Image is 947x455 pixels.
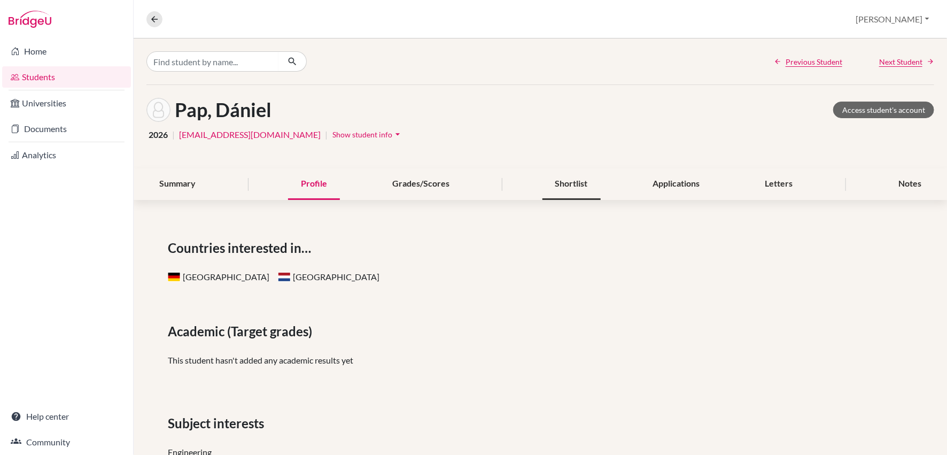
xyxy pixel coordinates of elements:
a: Previous Student [774,56,842,67]
span: | [172,128,175,141]
img: Bridge-U [9,11,51,28]
span: [GEOGRAPHIC_DATA] [278,272,379,282]
a: Students [2,66,131,88]
div: Letters [752,168,806,200]
span: 2026 [149,128,168,141]
a: Home [2,41,131,62]
div: Notes [886,168,934,200]
a: Universities [2,92,131,114]
div: Shortlist [542,168,601,200]
span: [GEOGRAPHIC_DATA] [168,272,269,282]
span: Countries interested in… [168,238,315,258]
p: This student hasn't added any academic results yet [168,354,913,367]
a: Next Student [879,56,934,67]
a: Documents [2,118,131,140]
a: Access student's account [833,102,934,118]
span: Subject interests [168,414,268,433]
img: Dániel Pap's avatar [146,98,170,122]
h1: Pap, Dániel [175,98,271,121]
a: Help center [2,406,131,427]
span: Next Student [879,56,922,67]
div: Applications [640,168,713,200]
div: Profile [288,168,340,200]
button: [PERSON_NAME] [851,9,934,29]
button: Show student infoarrow_drop_down [332,126,403,143]
a: Analytics [2,144,131,166]
span: Previous Student [786,56,842,67]
span: Academic (Target grades) [168,322,316,341]
div: Summary [146,168,208,200]
span: Germany [168,272,181,282]
a: Community [2,431,131,453]
div: Grades/Scores [379,168,462,200]
i: arrow_drop_down [392,129,403,140]
a: [EMAIL_ADDRESS][DOMAIN_NAME] [179,128,321,141]
span: | [325,128,328,141]
input: Find student by name... [146,51,279,72]
span: Show student info [332,130,392,139]
span: Netherlands [278,272,291,282]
